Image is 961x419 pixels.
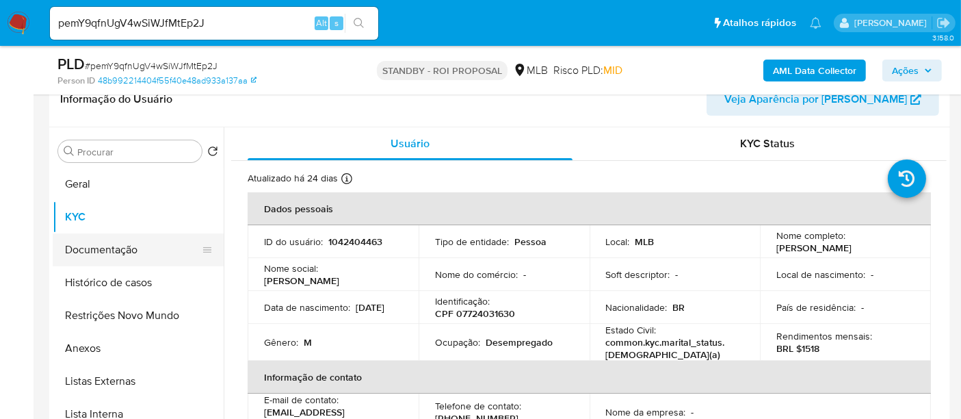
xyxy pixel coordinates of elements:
span: Usuário [391,136,430,151]
b: PLD [57,53,85,75]
p: Atualizado há 24 dias [248,172,338,185]
button: Anexos [53,332,224,365]
button: Restrições Novo Mundo [53,299,224,332]
span: # pemY9qfnUgV4wSiWJfMtEp2J [85,59,218,73]
span: Alt [316,16,327,29]
p: Tipo de entidade : [435,236,509,248]
div: MLB [513,63,548,78]
a: Sair [936,16,951,30]
p: Nome social : [264,262,318,275]
p: STANDBY - ROI PROPOSAL [377,61,508,80]
button: Retornar ao pedido padrão [207,146,218,161]
span: Veja Aparência por [PERSON_NAME] [724,83,907,116]
button: Listas Externas [53,365,224,398]
button: Geral [53,168,224,201]
span: 3.158.0 [932,32,954,43]
p: E-mail de contato : [264,394,339,406]
p: - [676,268,679,281]
input: Pesquise usuários ou casos... [50,14,378,32]
p: [DATE] [356,301,384,314]
p: Nome do comércio : [435,268,518,281]
span: Risco PLD: [553,63,622,78]
p: CPF 07724031630 [435,307,515,320]
p: Gênero : [264,336,298,348]
p: [PERSON_NAME] [264,275,339,287]
p: Soft descriptor : [606,268,670,281]
p: Telefone de contato : [435,400,521,412]
h1: Informação do Usuário [60,92,172,106]
th: Dados pessoais [248,192,931,225]
p: Local de nascimento : [776,268,865,281]
button: Ações [882,60,942,81]
p: Estado Civil : [606,324,657,336]
p: - [692,406,694,418]
p: ID do usuário : [264,236,323,248]
p: Local : [606,236,630,248]
p: erico.trevizan@mercadopago.com.br [854,16,932,29]
p: Ocupação : [435,336,480,348]
p: Identificação : [435,295,490,307]
button: Documentação [53,233,213,266]
p: - [523,268,526,281]
button: AML Data Collector [763,60,866,81]
p: Nacionalidade : [606,301,668,314]
a: Notificações [810,17,821,29]
p: Rendimentos mensais : [776,330,872,342]
p: BR [673,301,685,314]
p: BRL $1518 [776,342,819,355]
span: Ações [892,60,919,81]
p: Nome da empresa : [606,406,686,418]
a: 48b992214404f55f40e48ad933a137aa [98,75,256,87]
button: Procurar [64,146,75,157]
button: Veja Aparência por [PERSON_NAME] [707,83,939,116]
p: MLB [635,236,655,248]
span: s [334,16,339,29]
button: search-icon [345,14,373,33]
p: [PERSON_NAME] [776,242,852,254]
button: KYC [53,201,224,233]
span: KYC Status [741,136,795,151]
p: - [871,268,873,281]
th: Informação de contato [248,361,931,394]
p: Data de nascimento : [264,301,350,314]
input: Procurar [77,146,196,158]
p: Pessoa [514,236,547,248]
span: Atalhos rápidos [723,16,796,30]
p: common.kyc.marital_status.[DEMOGRAPHIC_DATA](a) [606,336,739,361]
button: Histórico de casos [53,266,224,299]
p: M [304,336,312,348]
p: Nome completo : [776,229,845,242]
b: AML Data Collector [773,60,856,81]
p: País de residência : [776,301,856,314]
span: MID [603,62,622,78]
p: Desempregado [486,336,553,348]
b: Person ID [57,75,95,87]
p: - [861,301,864,314]
p: 1042404463 [328,236,382,248]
